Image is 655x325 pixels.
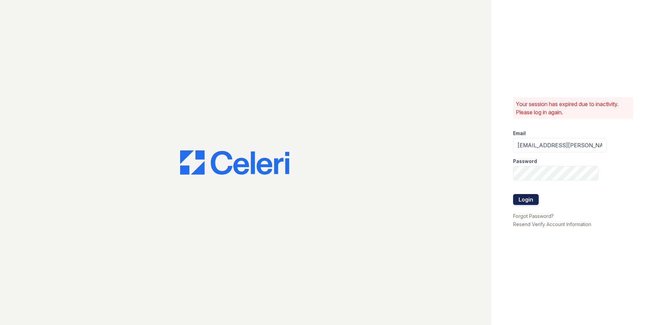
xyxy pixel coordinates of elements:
[516,100,630,116] p: Your session has expired due to inactivity. Please log in again.
[513,130,526,137] label: Email
[180,150,289,175] img: CE_Logo_Blue-a8612792a0a2168367f1c8372b55b34899dd931a85d93a1a3d3e32e68fde9ad4.png
[513,221,591,227] a: Resend Verify Account Information
[513,213,554,219] a: Forgot Password?
[513,194,539,205] button: Login
[513,158,537,165] label: Password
